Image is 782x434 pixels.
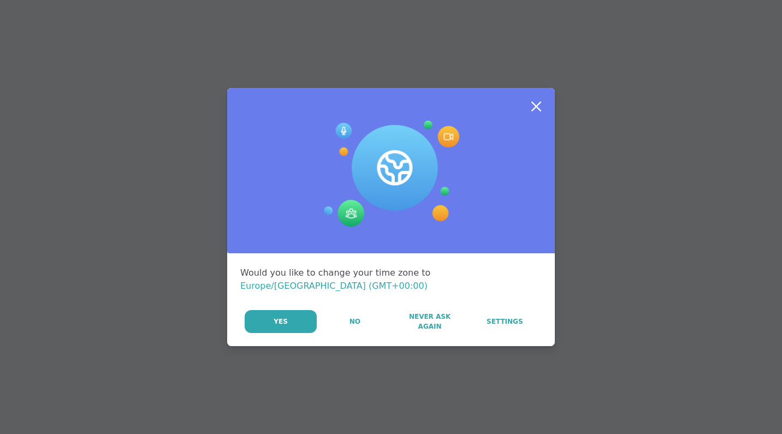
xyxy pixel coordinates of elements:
[274,317,288,326] span: Yes
[323,121,459,228] img: Session Experience
[398,312,461,331] span: Never Ask Again
[318,310,392,333] button: No
[240,281,428,291] span: Europe/[GEOGRAPHIC_DATA] (GMT+00:00)
[349,317,360,326] span: No
[393,310,466,333] button: Never Ask Again
[468,310,542,333] a: Settings
[245,310,317,333] button: Yes
[487,317,523,326] span: Settings
[240,266,542,293] div: Would you like to change your time zone to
